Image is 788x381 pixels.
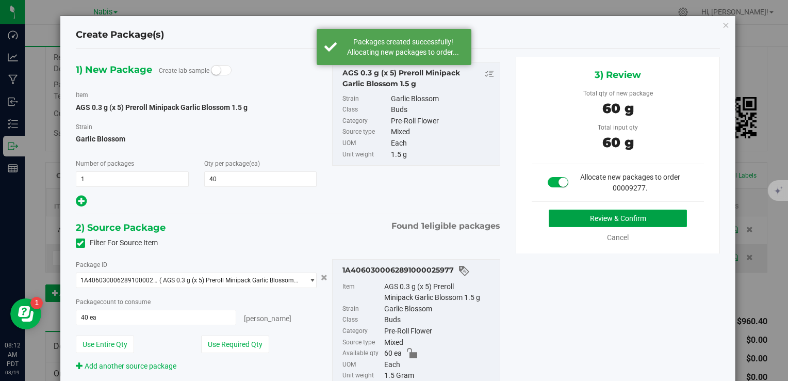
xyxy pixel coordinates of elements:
[384,304,495,315] div: Garlic Blossom
[76,220,166,235] span: 2) Source Package
[384,348,402,359] span: 60 ea
[201,336,269,353] button: Use Required Qty
[303,273,316,288] span: select
[159,277,299,284] span: ( AGS 0.3 g (x 5) Preroll Minipack Garlic Blossom 1.5 g )
[391,104,494,116] div: Buds
[76,90,88,100] label: Item
[342,281,382,304] label: Item
[391,126,494,138] div: Mixed
[384,337,495,348] div: Mixed
[342,359,382,371] label: UOM
[76,172,188,186] input: 1
[598,124,638,131] span: Total input qty
[76,103,248,112] span: AGS 0.3 g (x 5) Preroll Minipack Garlic Blossom 1.5 g
[607,233,629,242] a: Cancel
[342,116,389,127] label: Category
[391,149,494,161] div: 1.5 g
[100,298,116,306] span: count
[80,277,160,284] span: 1A4060300062891000025977
[249,160,260,167] span: (ea)
[421,221,424,231] span: 1
[583,90,653,97] span: Total qty of new package
[342,265,494,277] div: 1A4060300062891000025977
[549,210,687,227] button: Review & Confirm
[76,237,158,248] label: Filter For Source Item
[391,220,500,232] span: Found eligible packages
[342,326,382,337] label: Category
[204,160,260,167] span: Qty per package
[342,68,494,89] div: AGS 0.3 g (x 5) Preroll Minipack Garlic Blossom 1.5 g
[342,348,382,359] label: Available qty
[76,199,87,207] span: Add new output
[342,104,389,116] label: Class
[76,298,151,306] span: Package to consume
[76,28,164,42] h4: Create Package(s)
[76,62,152,77] span: 1) New Package
[342,93,389,105] label: Strain
[159,63,209,78] label: Create lab sample
[602,134,634,151] span: 60 g
[384,314,495,326] div: Buds
[342,37,464,57] div: Packages created successfully! Allocating new packages to order...
[76,160,134,167] span: Number of packages
[384,359,495,371] div: Each
[391,116,494,127] div: Pre-Roll Flower
[244,314,291,323] span: [PERSON_NAME]
[76,336,134,353] button: Use Entire Qty
[342,304,382,315] label: Strain
[30,297,43,309] iframe: Resource center unread badge
[602,100,634,117] span: 60 g
[342,337,382,348] label: Source type
[384,326,495,337] div: Pre-Roll Flower
[76,362,176,370] a: Add another source package
[76,131,317,147] span: Garlic Blossom
[384,281,495,304] div: AGS 0.3 g (x 5) Preroll Minipack Garlic Blossom 1.5 g
[76,122,92,132] label: Strain
[205,172,317,186] input: 40
[318,270,331,285] button: Cancel button
[391,138,494,149] div: Each
[10,298,41,329] iframe: Resource center
[342,138,389,149] label: UOM
[342,314,382,326] label: Class
[342,149,389,161] label: Unit weight
[580,173,680,192] span: Allocate new packages to order 00009277.
[76,310,236,325] input: 40 ea
[342,126,389,138] label: Source type
[391,93,494,105] div: Garlic Blossom
[595,67,641,83] span: 3) Review
[76,261,107,268] span: Package ID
